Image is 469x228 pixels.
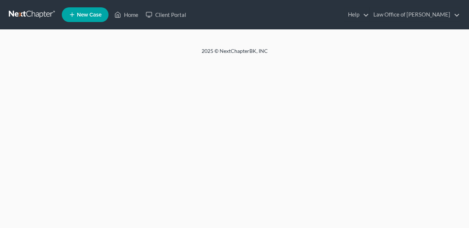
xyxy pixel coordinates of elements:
[111,8,142,21] a: Home
[142,8,190,21] a: Client Portal
[62,7,109,22] new-legal-case-button: New Case
[25,47,444,61] div: 2025 © NextChapterBK, INC
[344,8,369,21] a: Help
[370,8,460,21] a: Law Office of [PERSON_NAME]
